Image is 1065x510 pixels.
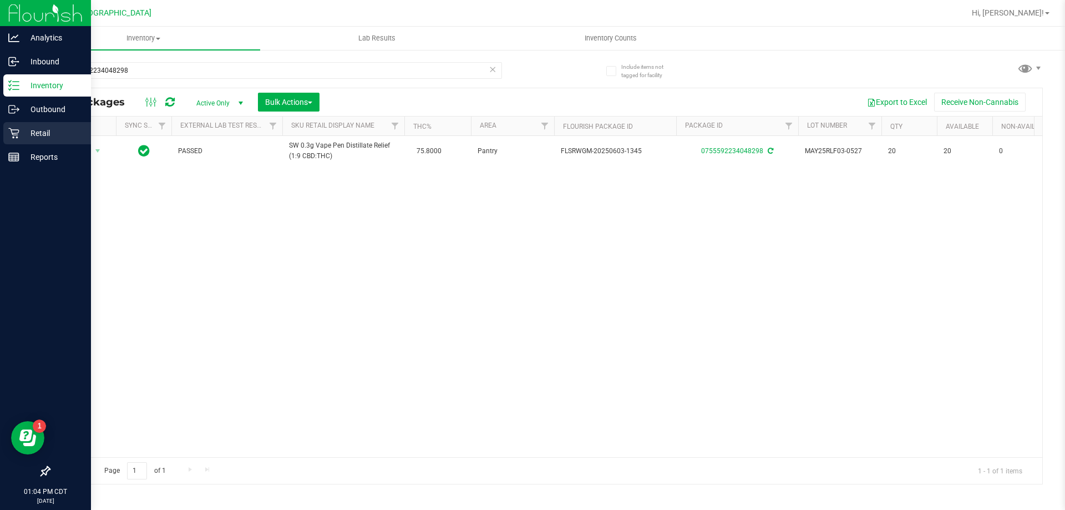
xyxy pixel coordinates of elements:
[260,27,494,50] a: Lab Results
[265,98,312,107] span: Bulk Actions
[11,421,44,455] iframe: Resource center
[75,8,151,18] span: [GEOGRAPHIC_DATA]
[701,147,763,155] a: 0755592234048298
[860,93,934,112] button: Export to Excel
[27,27,260,50] a: Inventory
[178,146,276,156] span: PASSED
[888,146,930,156] span: 20
[19,55,86,68] p: Inbound
[5,497,86,505] p: [DATE]
[561,146,670,156] span: FLSRWGM-20250603-1345
[19,79,86,92] p: Inventory
[411,143,447,159] span: 75.8000
[536,117,554,135] a: Filter
[494,27,727,50] a: Inventory Counts
[125,122,168,129] a: Sync Status
[934,93,1026,112] button: Receive Non-Cannabis
[19,31,86,44] p: Analytics
[8,128,19,139] inline-svg: Retail
[180,122,267,129] a: External Lab Test Result
[291,122,374,129] a: Sku Retail Display Name
[27,33,260,43] span: Inventory
[944,146,986,156] span: 20
[478,146,547,156] span: Pantry
[264,117,282,135] a: Filter
[19,103,86,116] p: Outbound
[8,104,19,115] inline-svg: Outbound
[8,152,19,163] inline-svg: Reports
[8,56,19,67] inline-svg: Inbound
[138,143,150,159] span: In Sync
[570,33,652,43] span: Inventory Counts
[386,117,404,135] a: Filter
[890,123,902,130] a: Qty
[33,420,46,433] iframe: Resource center unread badge
[999,146,1041,156] span: 0
[685,122,723,129] a: Package ID
[972,8,1044,17] span: Hi, [PERSON_NAME]!
[480,122,496,129] a: Area
[49,62,502,79] input: Search Package ID, Item Name, SKU, Lot or Part Number...
[127,462,147,479] input: 1
[19,150,86,164] p: Reports
[805,146,875,156] span: MAY25RLF03-0527
[621,63,677,79] span: Include items not tagged for facility
[969,462,1031,479] span: 1 - 1 of 1 items
[8,80,19,91] inline-svg: Inventory
[343,33,410,43] span: Lab Results
[766,147,773,155] span: Sync from Compliance System
[19,127,86,140] p: Retail
[489,62,496,77] span: Clear
[413,123,432,130] a: THC%
[1001,123,1051,130] a: Non-Available
[95,462,175,479] span: Page of 1
[58,96,136,108] span: All Packages
[5,487,86,497] p: 01:04 PM CDT
[863,117,881,135] a: Filter
[153,117,171,135] a: Filter
[91,143,105,159] span: select
[780,117,798,135] a: Filter
[258,93,319,112] button: Bulk Actions
[289,140,398,161] span: SW 0.3g Vape Pen Distillate Relief (1:9 CBD:THC)
[807,122,847,129] a: Lot Number
[8,32,19,43] inline-svg: Analytics
[563,123,633,130] a: Flourish Package ID
[946,123,979,130] a: Available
